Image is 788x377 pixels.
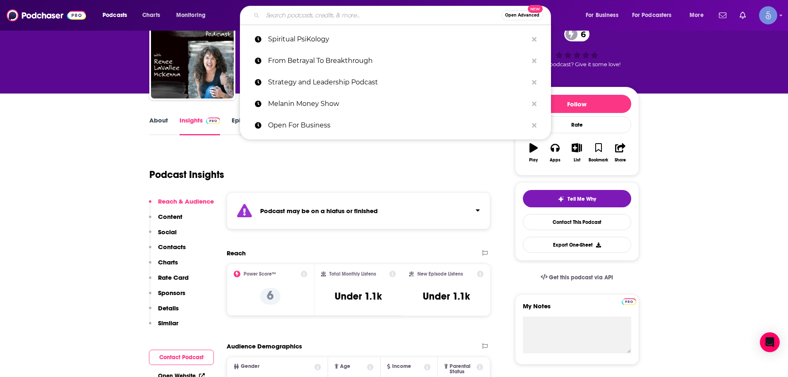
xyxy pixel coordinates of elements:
[572,27,590,41] span: 6
[627,9,684,22] button: open menu
[736,8,749,22] a: Show notifications dropdown
[232,116,273,135] a: Episodes248
[523,214,631,230] a: Contact This Podcast
[206,118,220,124] img: Podchaser Pro
[423,290,470,303] h3: Under 1.1k
[564,27,590,41] a: 6
[142,10,160,21] span: Charts
[149,168,224,181] h1: Podcast Insights
[227,192,491,229] section: Click to expand status details
[558,196,564,202] img: tell me why sparkle
[716,8,730,22] a: Show notifications dropdown
[240,29,551,50] a: Spiritual PsiKology
[260,207,378,215] strong: Podcast may be on a hiatus or finished
[149,213,182,228] button: Content
[240,93,551,115] a: Melanin Money Show
[392,364,411,369] span: Income
[523,138,544,168] button: Play
[329,271,376,277] h2: Total Monthly Listens
[241,364,259,369] span: Gender
[622,297,636,305] a: Pro website
[149,319,178,334] button: Similar
[760,332,780,352] div: Open Intercom Messenger
[158,258,178,266] p: Charts
[268,50,528,72] p: From Betrayal To Breakthrough
[684,9,714,22] button: open menu
[335,290,382,303] h3: Under 1.1k
[240,115,551,136] a: Open For Business
[248,6,559,25] div: Search podcasts, credits, & more...
[158,228,177,236] p: Social
[149,197,214,213] button: Reach & Audience
[523,302,631,317] label: My Notes
[580,9,629,22] button: open menu
[158,197,214,205] p: Reach & Audience
[515,22,639,73] div: 6Good podcast? Give it some love!
[690,10,704,21] span: More
[586,10,618,21] span: For Business
[227,342,302,350] h2: Audience Demographics
[263,9,501,22] input: Search podcasts, credits, & more...
[523,116,631,133] div: Rate
[244,271,276,277] h2: Power Score™
[149,116,168,135] a: About
[103,10,127,21] span: Podcasts
[501,10,543,20] button: Open AdvancedNew
[759,6,777,24] span: Logged in as Spiral5-G1
[759,6,777,24] button: Show profile menu
[158,243,186,251] p: Contacts
[505,13,539,17] span: Open Advanced
[450,364,475,375] span: Parental Status
[549,274,613,281] span: Get this podcast via API
[151,16,234,98] img: Spiritual PsiKology
[149,304,179,319] button: Details
[528,5,543,13] span: New
[340,364,350,369] span: Age
[240,72,551,93] a: Strategy and Leadership Podcast
[268,72,528,93] p: Strategy and Leadership Podcast
[260,288,280,305] p: 6
[240,50,551,72] a: From Betrayal To Breakthrough
[149,274,189,289] button: Rate Card
[615,158,626,163] div: Share
[97,9,138,22] button: open menu
[523,95,631,113] button: Follow
[180,116,220,135] a: InsightsPodchaser Pro
[268,29,528,50] p: Spiritual PsiKology
[149,228,177,243] button: Social
[759,6,777,24] img: User Profile
[523,237,631,253] button: Export One-Sheet
[137,9,165,22] a: Charts
[268,93,528,115] p: Melanin Money Show
[176,10,206,21] span: Monitoring
[588,138,609,168] button: Bookmark
[622,298,636,305] img: Podchaser Pro
[158,213,182,221] p: Content
[158,289,185,297] p: Sponsors
[149,289,185,304] button: Sponsors
[609,138,631,168] button: Share
[523,190,631,207] button: tell me why sparkleTell Me Why
[268,115,528,136] p: Open For Business
[534,61,620,67] span: Good podcast? Give it some love!
[149,258,178,274] button: Charts
[566,138,587,168] button: List
[550,158,560,163] div: Apps
[149,243,186,258] button: Contacts
[158,319,178,327] p: Similar
[544,138,566,168] button: Apps
[149,350,214,365] button: Contact Podcast
[534,267,620,288] a: Get this podcast via API
[158,274,189,281] p: Rate Card
[7,7,86,23] img: Podchaser - Follow, Share and Rate Podcasts
[158,304,179,312] p: Details
[417,271,463,277] h2: New Episode Listens
[568,196,596,202] span: Tell Me Why
[170,9,216,22] button: open menu
[227,249,246,257] h2: Reach
[529,158,538,163] div: Play
[632,10,672,21] span: For Podcasters
[574,158,580,163] div: List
